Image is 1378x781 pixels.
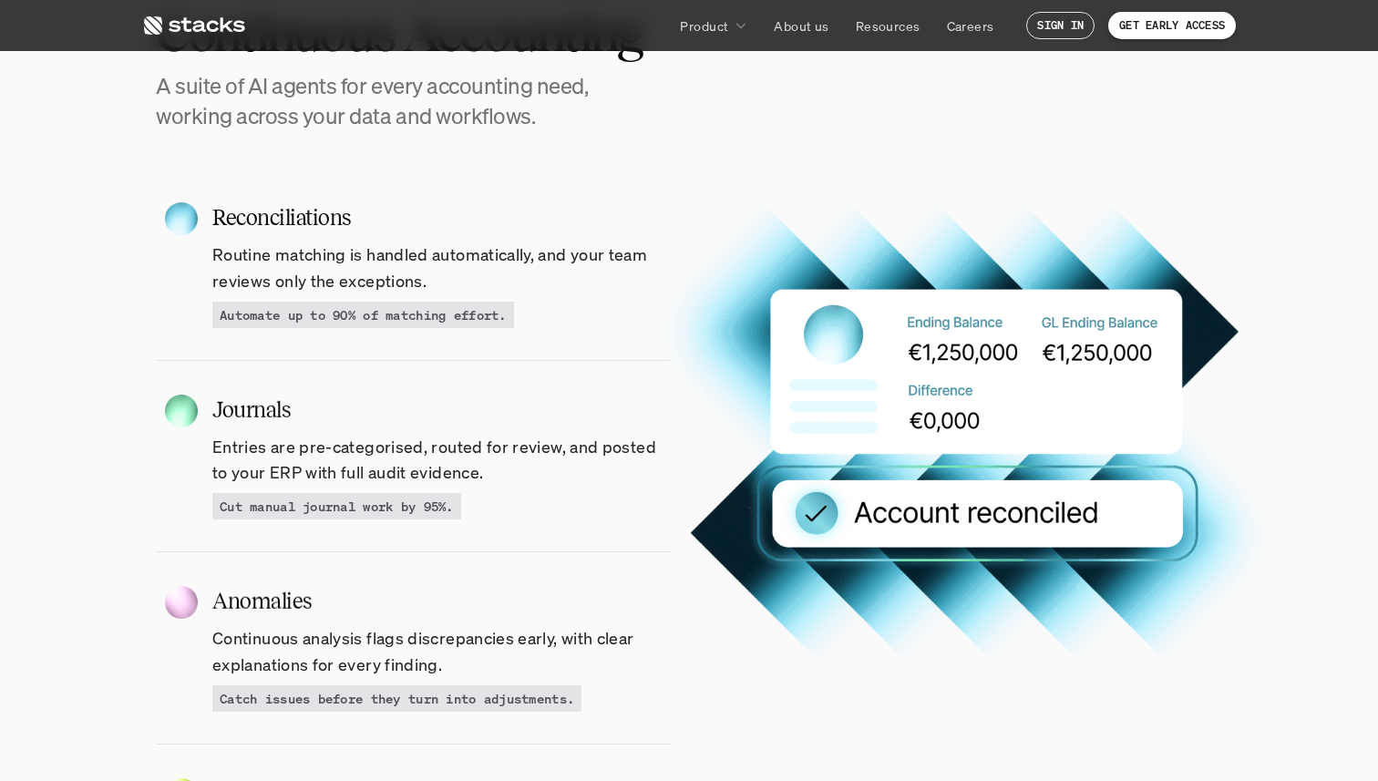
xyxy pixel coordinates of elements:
p: Cut manual journal work by 95%. [220,497,454,516]
a: SIGN IN [1026,12,1095,39]
p: SIGN IN [1037,19,1084,32]
p: Product [680,16,728,36]
span: Journals [212,394,290,426]
p: Catch issues before they turn into adjustments. [220,689,574,708]
p: Continuous analysis flags discrepancies early, with clear explanations for every finding. [212,625,671,678]
p: Careers [947,16,994,36]
a: GET EARLY ACCESS [1108,12,1236,39]
p: Entries are pre-categorised, routed for review, and posted to your ERP with full audit evidence. [212,434,671,487]
a: Careers [936,9,1005,42]
p: Automate up to 90% of matching effort. [220,305,507,324]
p: GET EARLY ACCESS [1119,19,1225,32]
p: About us [774,16,828,36]
p: Routine matching is handled automatically, and your team reviews only the exceptions. [212,241,671,294]
span: Anomalies [212,585,312,618]
p: Resources [856,16,920,36]
h4: A suite of AI agents for every accounting need, working across your data and workflows. [156,71,630,132]
a: About us [763,9,839,42]
span: Reconciliations [212,201,351,234]
a: Resources [845,9,931,42]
